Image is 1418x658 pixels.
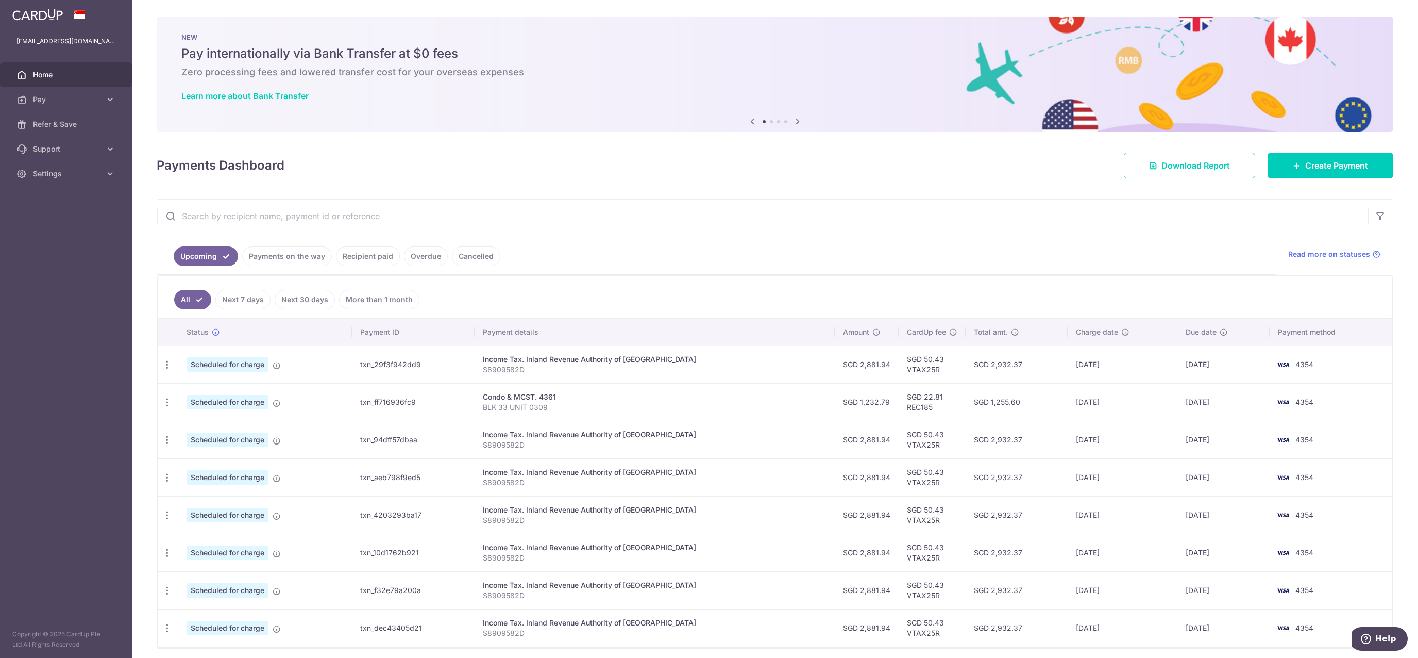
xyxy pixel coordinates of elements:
[1273,509,1293,521] img: Bank Card
[1273,584,1293,597] img: Bank Card
[1305,159,1368,172] span: Create Payment
[187,357,268,372] span: Scheduled for charge
[1177,458,1270,496] td: [DATE]
[899,534,966,571] td: SGD 50.43 VTAX25R
[966,609,1068,647] td: SGD 2,932.37
[33,94,101,105] span: Pay
[1273,358,1293,371] img: Bank Card
[1268,153,1393,178] a: Create Payment
[187,583,268,598] span: Scheduled for charge
[483,515,826,525] p: S8909582D
[483,392,826,402] div: Condo & MCST. 4361
[899,346,966,383] td: SGD 50.43 VTAX25R
[966,496,1068,534] td: SGD 2,932.37
[1295,435,1313,444] span: 4354
[352,346,475,383] td: txn_29f3f942dd9
[835,421,899,458] td: SGD 2,881.94
[483,467,826,478] div: Income Tax. Inland Revenue Authority of [GEOGRAPHIC_DATA]
[242,246,332,266] a: Payments on the way
[1177,609,1270,647] td: [DATE]
[1068,534,1177,571] td: [DATE]
[1068,346,1177,383] td: [DATE]
[1270,319,1392,346] th: Payment method
[1295,398,1313,406] span: 4354
[157,156,284,175] h4: Payments Dashboard
[16,36,115,46] p: [EMAIL_ADDRESS][DOMAIN_NAME]
[187,546,268,560] span: Scheduled for charge
[187,621,268,635] span: Scheduled for charge
[1295,548,1313,557] span: 4354
[483,542,826,553] div: Income Tax. Inland Revenue Authority of [GEOGRAPHIC_DATA]
[1273,434,1293,446] img: Bank Card
[352,383,475,421] td: txn_ff716936fc9
[1273,396,1293,408] img: Bank Card
[835,534,899,571] td: SGD 2,881.94
[352,609,475,647] td: txn_dec43405d21
[966,421,1068,458] td: SGD 2,932.37
[966,571,1068,609] td: SGD 2,932.37
[899,496,966,534] td: SGD 50.43 VTAX25R
[352,458,475,496] td: txn_aeb798f9ed5
[475,319,835,346] th: Payment details
[835,609,899,647] td: SGD 2,881.94
[483,478,826,488] p: S8909582D
[1352,627,1408,653] iframe: Opens a widget where you can find more information
[33,169,101,179] span: Settings
[1295,511,1313,519] span: 4354
[1068,421,1177,458] td: [DATE]
[1076,327,1118,337] span: Charge date
[1273,547,1293,559] img: Bank Card
[187,327,209,337] span: Status
[33,119,101,129] span: Refer & Save
[974,327,1008,337] span: Total amt.
[157,200,1368,233] input: Search by recipient name, payment id or reference
[483,440,826,450] p: S8909582D
[899,458,966,496] td: SGD 50.43 VTAX25R
[187,470,268,485] span: Scheduled for charge
[352,571,475,609] td: txn_f32e79a200a
[181,45,1369,62] h5: Pay internationally via Bank Transfer at $0 fees
[352,319,475,346] th: Payment ID
[1273,471,1293,484] img: Bank Card
[181,33,1369,41] p: NEW
[187,433,268,447] span: Scheduled for charge
[843,327,869,337] span: Amount
[187,395,268,409] span: Scheduled for charge
[1177,421,1270,458] td: [DATE]
[215,290,271,309] a: Next 7 days
[352,421,475,458] td: txn_94dff57dbaa
[1177,571,1270,609] td: [DATE]
[1288,249,1370,259] span: Read more on statuses
[1068,496,1177,534] td: [DATE]
[835,496,899,534] td: SGD 2,881.94
[1295,586,1313,595] span: 4354
[483,430,826,440] div: Income Tax. Inland Revenue Authority of [GEOGRAPHIC_DATA]
[966,534,1068,571] td: SGD 2,932.37
[33,144,101,154] span: Support
[907,327,946,337] span: CardUp fee
[899,383,966,421] td: SGD 22.81 REC185
[1288,249,1380,259] a: Read more on statuses
[1177,346,1270,383] td: [DATE]
[835,458,899,496] td: SGD 2,881.94
[1161,159,1230,172] span: Download Report
[1068,571,1177,609] td: [DATE]
[1295,623,1313,632] span: 4354
[352,496,475,534] td: txn_4203293ba17
[174,246,238,266] a: Upcoming
[483,590,826,601] p: S8909582D
[174,290,211,309] a: All
[899,609,966,647] td: SGD 50.43 VTAX25R
[1295,360,1313,369] span: 4354
[483,618,826,628] div: Income Tax. Inland Revenue Authority of [GEOGRAPHIC_DATA]
[12,8,63,21] img: CardUp
[966,458,1068,496] td: SGD 2,932.37
[1273,622,1293,634] img: Bank Card
[1177,383,1270,421] td: [DATE]
[835,383,899,421] td: SGD 1,232.79
[1186,327,1217,337] span: Due date
[336,246,400,266] a: Recipient paid
[1124,153,1255,178] a: Download Report
[1068,458,1177,496] td: [DATE]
